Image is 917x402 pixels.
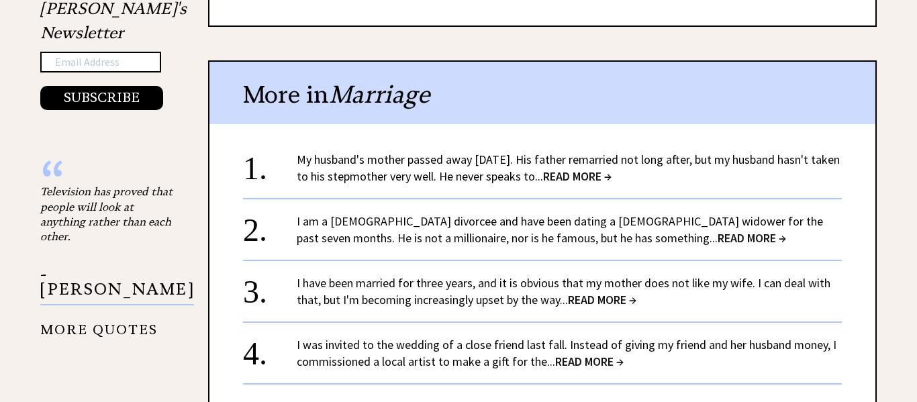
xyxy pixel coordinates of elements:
[40,267,194,305] p: - [PERSON_NAME]
[543,168,612,184] span: READ MORE →
[568,292,636,307] span: READ MORE →
[243,274,297,299] div: 3.
[40,184,175,244] div: Television has proved that people will look at anything rather than each other.
[297,337,836,369] a: I was invited to the wedding of a close friend last fall. Instead of giving my friend and her hus...
[297,152,840,184] a: My husband's mother passed away [DATE]. His father remarried not long after, but my husband hasn'...
[718,230,786,246] span: READ MORE →
[40,52,161,73] input: Email Address
[243,213,297,238] div: 2.
[40,311,158,338] a: MORE QUOTES
[297,213,823,246] a: I am a [DEMOGRAPHIC_DATA] divorcee and have been dating a [DEMOGRAPHIC_DATA] widower for the past...
[40,86,163,110] button: SUBSCRIBE
[243,151,297,176] div: 1.
[243,336,297,361] div: 4.
[555,354,624,369] span: READ MORE →
[209,62,875,124] div: More in
[40,170,175,184] div: “
[297,275,830,307] a: I have been married for three years, and it is obvious that my mother does not like my wife. I ca...
[329,79,430,109] span: Marriage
